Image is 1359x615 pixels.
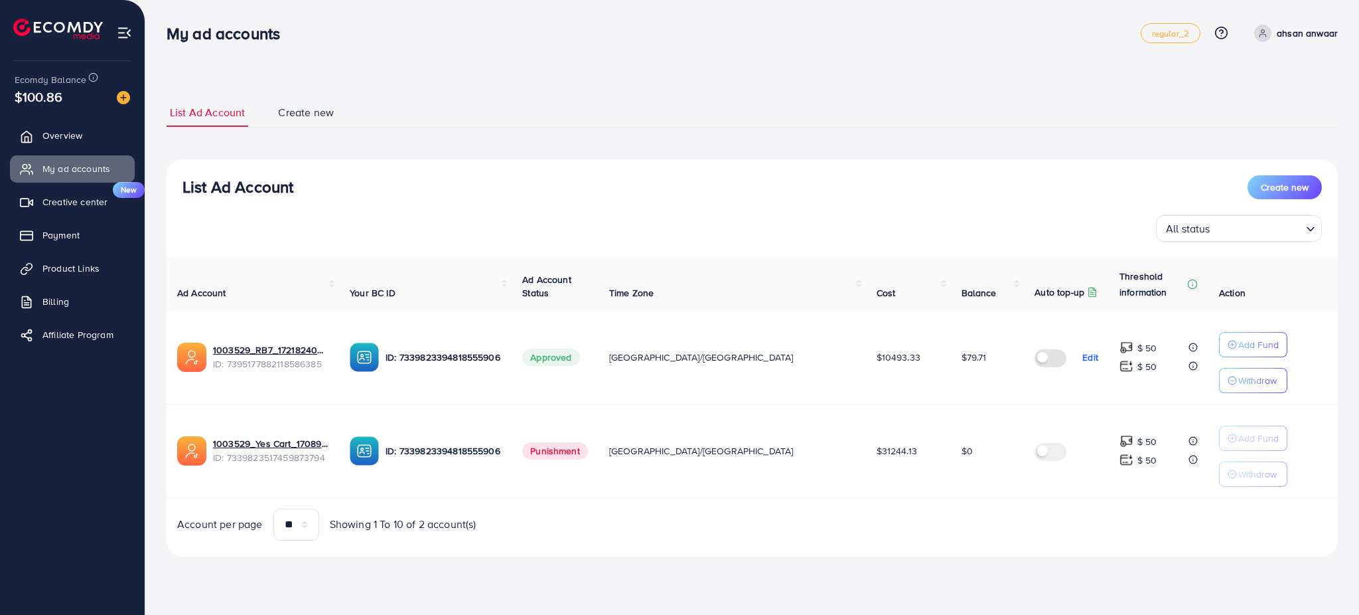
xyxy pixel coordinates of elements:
[10,255,135,282] a: Product Links
[15,87,62,106] span: $100.86
[1238,373,1277,389] p: Withdraw
[877,286,896,300] span: Cost
[10,122,135,149] a: Overview
[1219,368,1287,393] button: Withdraw
[278,105,334,120] span: Create new
[1082,349,1098,365] p: Edit
[609,351,794,364] span: [GEOGRAPHIC_DATA]/[GEOGRAPHIC_DATA]
[42,328,113,341] span: Affiliate Program
[1119,453,1133,467] img: top-up amount
[962,286,997,300] span: Balance
[42,162,110,175] span: My ad accounts
[1219,332,1287,357] button: Add Fund
[1238,430,1279,446] p: Add Fund
[213,451,328,464] span: ID: 7339823517459873794
[1141,23,1200,43] a: regular_2
[177,436,206,466] img: ic-ads-acc.e4c84228.svg
[962,444,973,458] span: $0
[182,177,293,197] h3: List Ad Account
[13,19,103,39] img: logo
[350,286,395,300] span: Your BC ID
[1137,452,1157,468] p: $ 50
[177,343,206,372] img: ic-ads-acc.e4c84228.svg
[609,286,654,300] span: Time Zone
[177,286,226,300] span: Ad Account
[1219,286,1246,300] span: Action
[213,343,328,371] div: <span class='underline'>1003529_RB7_1721824035575</span></br>7395177882118586385
[1035,284,1084,300] p: Auto top-up
[213,437,328,464] div: <span class='underline'>1003529_Yes Cart_1708935850423</span></br>7339823517459873794
[10,288,135,315] a: Billing
[117,25,132,41] img: menu
[522,273,571,300] span: Ad Account Status
[609,444,794,458] span: [GEOGRAPHIC_DATA]/[GEOGRAPHIC_DATA]
[213,437,328,450] a: 1003529_Yes Cart_1708935850423
[1214,217,1301,238] input: Search for option
[42,295,69,308] span: Billing
[42,228,80,242] span: Payment
[877,351,920,364] span: $10493.33
[42,195,107,209] span: Creative center
[522,442,588,460] span: Punishment
[386,349,501,365] p: ID: 7339823394818555906
[213,343,328,357] a: 1003529_RB7_1721824035575
[42,129,82,142] span: Overview
[1119,359,1133,373] img: top-up amount
[177,517,263,532] span: Account per page
[15,73,86,86] span: Ecomdy Balance
[1277,25,1338,41] p: ahsan anwaar
[1238,466,1277,482] p: Withdraw
[1219,426,1287,451] button: Add Fund
[167,24,291,43] h3: My ad accounts
[113,182,145,198] span: New
[522,349,579,366] span: Approved
[1137,359,1157,375] p: $ 50
[1219,462,1287,487] button: Withdraw
[10,321,135,348] a: Affiliate Program
[1248,175,1322,199] button: Create new
[213,357,328,371] span: ID: 7395177882118586385
[1137,340,1157,356] p: $ 50
[1238,337,1279,353] p: Add Fund
[10,189,135,215] a: Creative centerNew
[170,105,245,120] span: List Ad Account
[1152,29,1189,38] span: regular_2
[42,262,100,275] span: Product Links
[1261,181,1309,194] span: Create new
[10,222,135,248] a: Payment
[350,343,379,372] img: ic-ba-acc.ded83a64.svg
[962,351,987,364] span: $79.71
[117,91,130,104] img: image
[1119,341,1133,355] img: top-up amount
[350,436,379,466] img: ic-ba-acc.ded83a64.svg
[1119,268,1184,300] p: Threshold information
[877,444,917,458] span: $31244.13
[1163,219,1213,238] span: All status
[10,155,135,182] a: My ad accounts
[1137,434,1157,450] p: $ 50
[330,517,476,532] span: Showing 1 To 10 of 2 account(s)
[1249,25,1338,42] a: ahsan anwaar
[1303,555,1349,605] iframe: Chat
[386,443,501,459] p: ID: 7339823394818555906
[1156,215,1322,242] div: Search for option
[1119,434,1133,448] img: top-up amount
